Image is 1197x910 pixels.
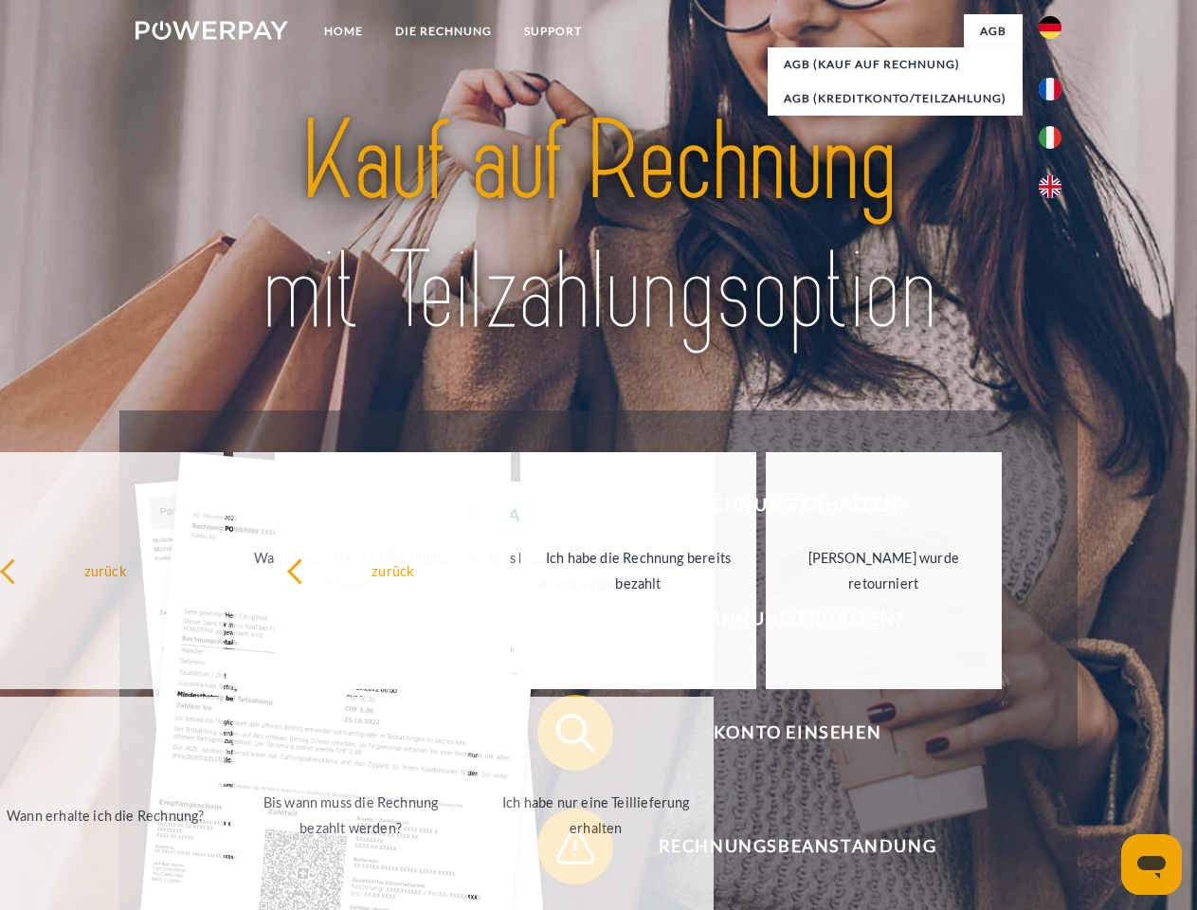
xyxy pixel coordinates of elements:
span: Konto einsehen [565,695,1029,771]
button: Rechnungsbeanstandung [537,809,1030,884]
a: AGB (Kauf auf Rechnung) [768,47,1023,82]
a: agb [964,14,1023,48]
img: logo-powerpay-white.svg [136,21,288,40]
img: title-powerpay_de.svg [181,91,1016,363]
div: Warum habe ich eine Rechnung erhalten? [245,545,458,596]
a: DIE RECHNUNG [379,14,508,48]
div: zurück [286,557,499,583]
div: [PERSON_NAME] wurde retourniert [777,545,990,596]
a: SUPPORT [508,14,598,48]
a: AGB (Kreditkonto/Teilzahlung) [768,82,1023,116]
div: Bis wann muss die Rechnung bezahlt werden? [245,790,458,841]
a: Home [308,14,379,48]
img: en [1039,175,1061,198]
img: de [1039,16,1061,39]
button: Konto einsehen [537,695,1030,771]
span: Rechnungsbeanstandung [565,809,1029,884]
div: Ich habe die Rechnung bereits bezahlt [532,545,745,596]
div: Ich habe nur eine Teillieferung erhalten [489,790,702,841]
iframe: Schaltfläche zum Öffnen des Messaging-Fensters [1121,834,1182,895]
img: fr [1039,78,1061,100]
img: it [1039,126,1061,149]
